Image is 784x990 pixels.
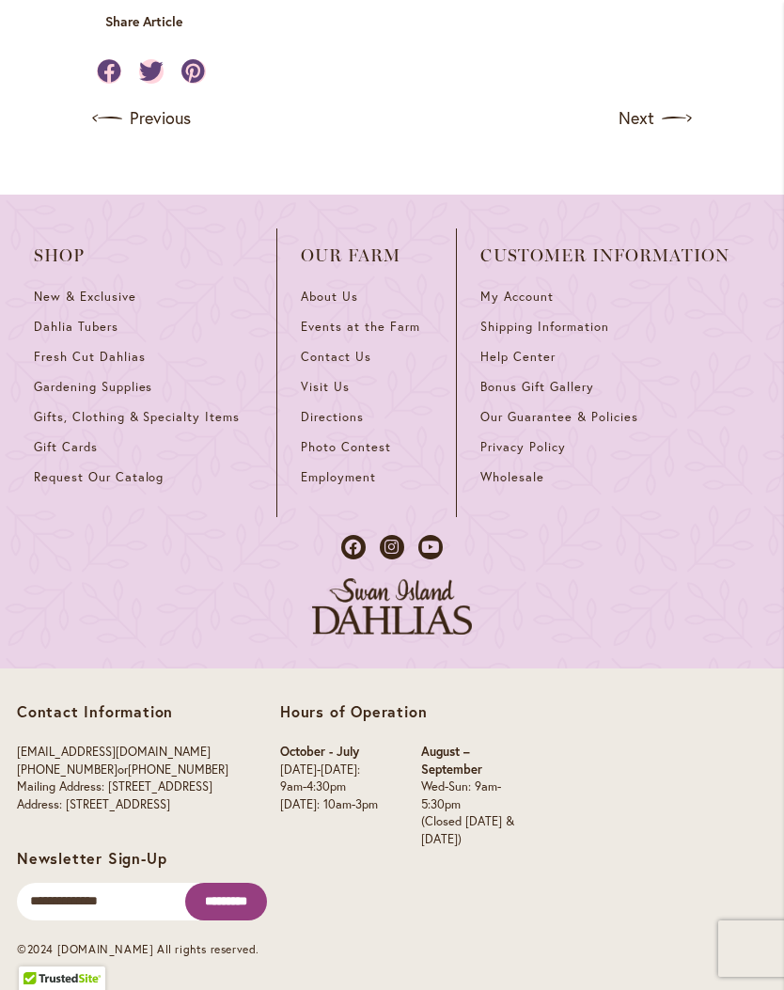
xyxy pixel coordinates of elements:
[480,319,608,335] span: Shipping Information
[480,289,554,305] span: My Account
[34,246,253,265] span: Shop
[421,778,516,813] p: Wed-Sun: 9am-5:30pm
[421,744,516,778] p: August – September
[662,103,692,134] img: arrow icon
[34,439,98,455] span: Gift Cards
[97,59,121,84] a: Share on Facebook
[480,379,593,395] span: Bonus Gift Gallery
[480,409,637,425] span: Our Guarantee & Policies
[480,469,544,485] span: Wholesale
[301,289,358,305] span: About Us
[181,59,206,84] a: Share on Pinterest
[301,439,391,455] span: Photo Contest
[92,103,122,134] img: arrow icon
[619,103,692,134] a: Next
[128,762,228,778] a: [PHONE_NUMBER]
[34,409,240,425] span: Gifts, Clothing & Specialty Items
[301,469,376,485] span: Employment
[280,762,384,796] p: [DATE]-[DATE]: 9am-4:30pm
[301,319,419,335] span: Events at the Farm
[34,379,152,395] span: Gardening Supplies
[17,848,166,868] span: Newsletter Sign-Up
[280,702,517,721] p: Hours of Operation
[34,469,164,485] span: Request Our Catalog
[480,246,729,265] span: Customer Information
[280,796,384,814] p: [DATE]: 10am-3pm
[17,744,211,760] a: [EMAIL_ADDRESS][DOMAIN_NAME]
[17,762,118,778] a: [PHONE_NUMBER]
[421,813,516,848] p: (Closed [DATE] & [DATE])
[301,379,350,395] span: Visit Us
[380,535,404,559] a: Dahlias on Instagram
[301,246,432,265] span: Our Farm
[17,702,228,721] p: Contact Information
[341,535,366,559] a: Dahlias on Facebook
[301,409,364,425] span: Directions
[480,349,556,365] span: Help Center
[34,319,118,335] span: Dahlia Tubers
[480,439,566,455] span: Privacy Policy
[280,744,384,762] p: October - July
[92,12,196,31] p: Share Article
[34,349,146,365] span: Fresh Cut Dahlias
[17,744,228,813] p: or Mailing Address: [STREET_ADDRESS] Address: [STREET_ADDRESS]
[139,59,164,84] a: Share on Twitter
[92,103,191,134] a: Previous
[34,289,136,305] span: New & Exclusive
[301,349,371,365] span: Contact Us
[418,535,443,559] a: Dahlias on Youtube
